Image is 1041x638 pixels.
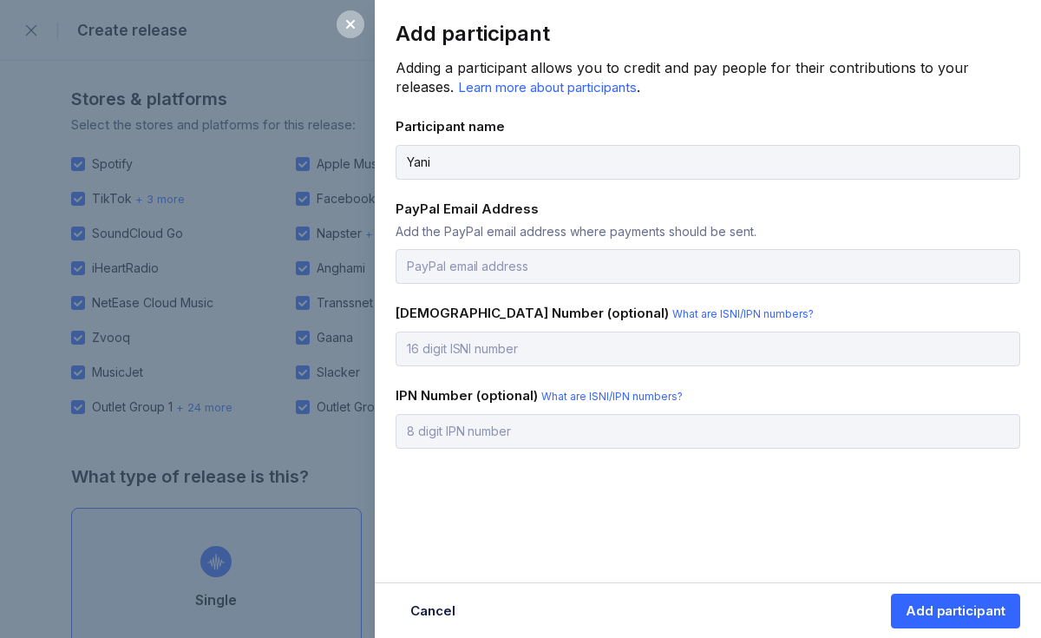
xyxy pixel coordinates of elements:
span: What are ISNI/IPN numbers? [541,390,683,403]
div: Adding a participant allows you to credit and pay people for their contributions to your releases. . [396,58,1020,97]
span: Learn more about participants [458,79,637,95]
div: PayPal Email Address [396,201,1020,217]
input: 16 digit ISNI number [396,332,1020,366]
div: Participant name [396,118,1020,135]
div: Cancel [410,602,455,620]
div: Add participant [396,21,1020,46]
button: Cancel [396,594,470,628]
button: Add participant [891,594,1020,628]
div: [DEMOGRAPHIC_DATA] Number (optional) [396,305,1020,321]
div: Add the PayPal email address where payments should be sent. [396,224,1020,239]
input: Legal name of participant [396,145,1020,180]
input: PayPal email address [396,249,1020,284]
div: IPN Number (optional) [396,387,1020,404]
div: Add participant [906,602,1005,620]
span: What are ISNI/IPN numbers? [672,307,814,320]
input: 8 digit IPN number [396,414,1020,449]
